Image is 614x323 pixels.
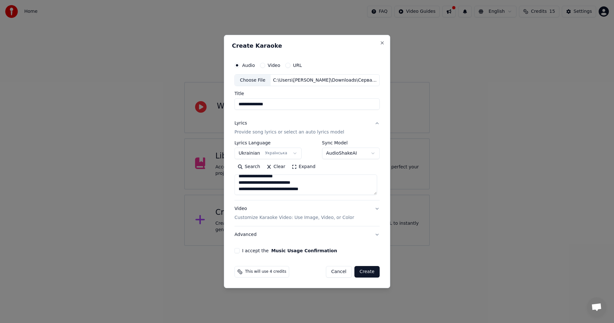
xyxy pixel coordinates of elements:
button: VideoCustomize Karaoke Video: Use Image, Video, or Color [234,201,380,226]
label: I accept the [242,248,337,253]
button: Create [354,266,380,278]
button: I accept the [271,248,337,253]
p: Provide song lyrics or select an auto lyrics model [234,129,344,136]
label: Audio [242,63,255,68]
div: Choose File [235,75,271,86]
span: This will use 4 credits [245,269,286,274]
div: Lyrics [234,120,247,127]
button: LyricsProvide song lyrics or select an auto lyrics model [234,115,380,141]
label: Video [268,63,280,68]
button: Search [234,162,263,172]
button: Clear [263,162,288,172]
button: Advanced [234,226,380,243]
label: Title [234,92,380,96]
div: Video [234,206,354,221]
button: Expand [288,162,319,172]
button: Cancel [326,266,352,278]
p: Customize Karaoke Video: Use Image, Video, or Color [234,214,354,221]
h2: Create Karaoke [232,43,382,49]
label: Lyrics Language [234,141,302,145]
label: URL [293,63,302,68]
div: C:\Users\[PERSON_NAME]\Downloads\Сервант - Мадам (Official Music Video) - сервант.mp3 [271,77,379,84]
label: Sync Model [322,141,380,145]
div: LyricsProvide song lyrics or select an auto lyrics model [234,141,380,200]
